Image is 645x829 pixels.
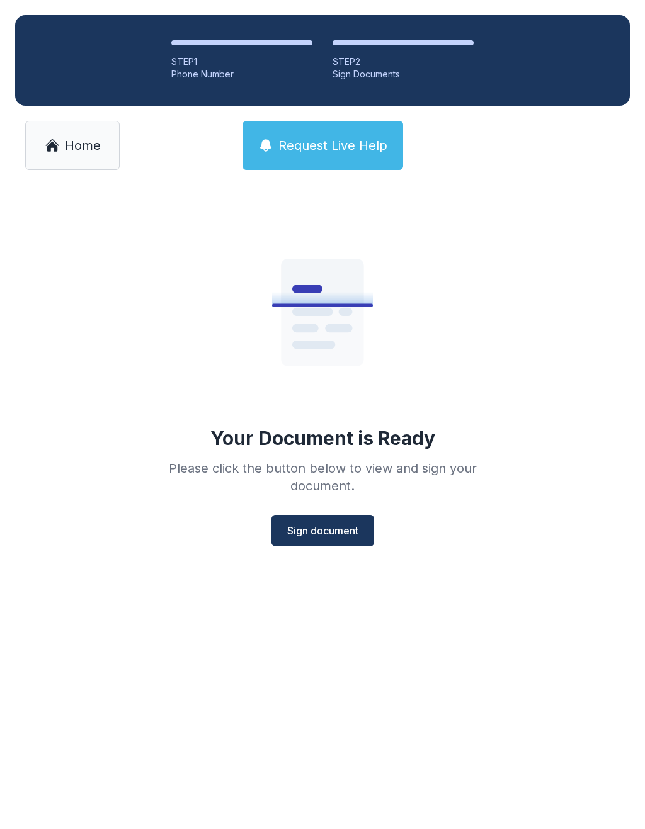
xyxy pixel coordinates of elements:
[141,460,504,495] div: Please click the button below to view and sign your document.
[278,137,387,154] span: Request Live Help
[333,55,474,68] div: STEP 2
[171,55,312,68] div: STEP 1
[210,427,435,449] div: Your Document is Ready
[171,68,312,81] div: Phone Number
[65,137,101,154] span: Home
[287,523,358,538] span: Sign document
[333,68,474,81] div: Sign Documents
